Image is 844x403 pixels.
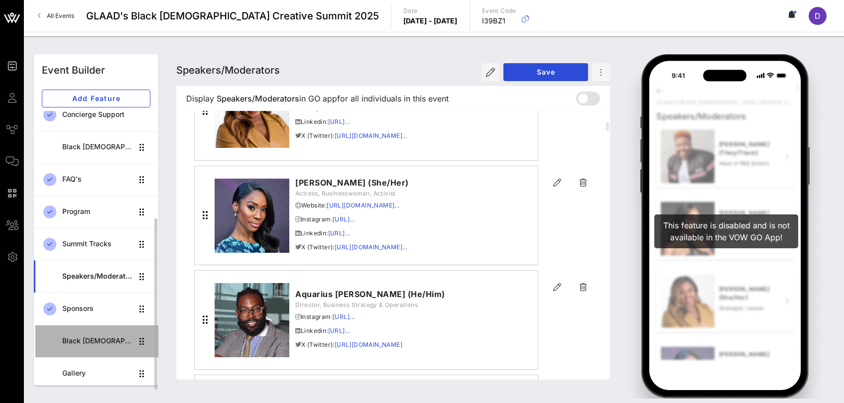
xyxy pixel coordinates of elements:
a: [URL]… [328,229,350,237]
span: X (Twitter): [295,131,409,141]
div: FAQ's [62,175,132,184]
div: Summit Tracks [62,240,132,248]
a: Black [DEMOGRAPHIC_DATA] Creative Summit CoHort [34,325,158,357]
span: Speakers/Moderators [176,64,280,76]
span: Linkedin: [295,117,409,127]
p: [DATE] - [DATE] [403,16,458,26]
p: Event Code [482,6,516,16]
p: I39BZ1 [482,16,516,26]
p: [PERSON_NAME] (She/Her) [719,350,776,367]
span: Speakers/Moderators [217,93,299,104]
a: Gallery [34,357,158,390]
a: Black [DEMOGRAPHIC_DATA] Creative Summit 2025 [34,131,158,163]
span: Aquarius [PERSON_NAME] (He/Him) [295,288,445,300]
span: [PERSON_NAME] (She/Her) [295,177,409,189]
a: [URL]… [333,215,355,223]
a: Summit Tracks [34,228,158,260]
div: Sponsors [62,304,132,313]
span: Add Feature [50,94,142,102]
p: Strategist, Lawyer [719,304,776,311]
a: Concierge Support [34,99,158,131]
a: Speakers/Moderators [34,260,158,293]
a: [URL]… [328,327,350,334]
button: Add Feature [42,90,150,107]
span: D [815,11,821,21]
a: [URL][DOMAIN_NAME]… [327,201,400,209]
div: Concierge Support [62,110,150,119]
span: for all individuals in this event [337,93,449,104]
div: Speakers/Moderators [62,272,132,281]
span: Display in GO app [186,93,449,104]
div: GLAAD's Black [DEMOGRAPHIC_DATA] Creative Summit 2025 [656,99,793,106]
span: GLAAD's Black [DEMOGRAPHIC_DATA] Creative Summit 2025 [86,8,379,23]
a: [URL][DOMAIN_NAME]… [335,132,408,139]
p: Date [403,6,458,16]
a: [URL]… [328,118,350,125]
div: Black [DEMOGRAPHIC_DATA] Creative Summit CoHort [62,337,132,345]
div: D [809,7,827,25]
a: [URL]… [333,104,355,111]
a: [URL][DOMAIN_NAME]… [335,243,408,251]
div: Gallery [62,369,132,378]
span: Linkedin: [295,326,445,336]
div: Program [62,207,132,216]
a: Program [34,196,158,228]
div: Speakers/Moderators [656,110,793,122]
a: [URL]… [333,313,355,320]
span: All Events [47,12,74,19]
div: Event Builder [42,63,105,78]
span: Website: [295,201,409,210]
a: All Events [32,8,80,24]
a: FAQ's [34,163,158,196]
p: [PERSON_NAME] (She/Her) [719,208,776,226]
span: Instagram: [295,214,409,224]
span: X (Twitter): [295,340,445,350]
span: Save [511,68,580,76]
span: Director, Business Strategy & Operations [295,300,445,310]
p: Head of R&B (Editor) [719,160,776,167]
a: [URL][DOMAIN_NAME] [335,341,402,348]
span: Instagram: [295,312,445,322]
span: X (Twitter): [295,242,409,252]
p: [PERSON_NAME] (She/Her) [719,285,776,302]
span: Linkedin: [295,228,409,238]
a: Sponsors [34,293,158,325]
div: Black [DEMOGRAPHIC_DATA] Creative Summit 2025 [62,143,132,151]
p: [PERSON_NAME] (They/Them) [719,140,776,157]
span: Actress, Businesswoman, Activist [295,189,409,199]
button: Save [503,63,588,81]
